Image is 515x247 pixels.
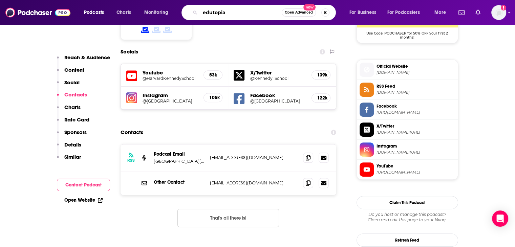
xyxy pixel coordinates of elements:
[57,179,110,191] button: Contact Podcast
[64,141,81,148] p: Details
[57,104,81,116] button: Charts
[250,98,306,104] a: @[GEOGRAPHIC_DATA]
[64,54,110,61] p: Reach & Audience
[349,8,376,17] span: For Business
[377,103,455,109] span: Facebook
[64,197,103,203] a: Open Website
[491,5,506,20] button: Show profile menu
[377,130,455,135] span: twitter.com/Kennedy_School
[357,196,458,209] button: Claim This Podcast
[200,7,282,18] input: Search podcasts, credits, & more...
[360,63,455,77] a: Official Website[DOMAIN_NAME]
[57,91,87,104] button: Contacts
[57,67,84,79] button: Content
[250,92,306,98] h5: Facebook
[360,83,455,97] a: RSS Feed[DOMAIN_NAME]
[143,76,198,81] a: @HarvardKennedySchool
[64,104,81,110] p: Charts
[501,5,506,10] svg: Add a profile image
[79,7,113,18] button: open menu
[377,143,455,149] span: Instagram
[303,4,316,10] span: New
[112,7,135,18] a: Charts
[377,110,455,115] span: https://www.facebook.com/harvardkennedyschool
[143,92,198,98] h5: Instagram
[64,129,87,135] p: Sponsors
[116,8,131,17] span: Charts
[377,170,455,175] span: https://www.youtube.com/@HarvardKennedySchool
[57,141,81,154] button: Details
[210,180,298,186] p: [EMAIL_ADDRESS][DOMAIN_NAME]
[360,142,455,157] a: Instagram[DOMAIN_NAME][URL]
[434,8,446,17] span: More
[456,7,467,18] a: Show notifications dropdown
[285,11,313,14] span: Open Advanced
[250,69,306,76] h5: X/Twitter
[473,7,483,18] a: Show notifications dropdown
[317,95,325,101] h5: 122k
[282,8,316,17] button: Open AdvancedNew
[57,129,87,141] button: Sponsors
[84,8,104,17] span: Podcasts
[121,45,138,58] h2: Socials
[250,76,306,81] a: @Kennedy_School
[64,79,80,86] p: Social
[377,123,455,129] span: X/Twitter
[121,126,143,139] h2: Contacts
[188,5,342,20] div: Search podcasts, credits, & more...
[491,5,506,20] img: User Profile
[357,212,458,217] span: Do you host or manage this podcast?
[209,72,217,78] h5: 53k
[377,83,455,89] span: RSS Feed
[144,8,168,17] span: Monitoring
[383,7,430,18] button: open menu
[210,155,298,160] p: [EMAIL_ADDRESS][DOMAIN_NAME]
[357,233,458,247] button: Refresh Feed
[377,70,455,75] span: hks.harvard.edu
[360,162,455,177] a: YouTube[URL][DOMAIN_NAME]
[377,63,455,69] span: Official Website
[143,98,198,104] a: @[GEOGRAPHIC_DATA]
[387,8,420,17] span: For Podcasters
[5,6,70,19] img: Podchaser - Follow, Share and Rate Podcasts
[491,5,506,20] span: Logged in as megcassidy
[360,122,455,137] a: X/Twitter[DOMAIN_NAME][URL]
[57,116,89,129] button: Rate Card
[317,72,325,78] h5: 139k
[377,90,455,95] span: feeds.simplecast.com
[154,179,205,185] p: Other Contact
[143,69,198,76] h5: Youtube
[154,151,205,157] p: Podcast Email
[377,150,455,155] span: instagram.com/harvardkennedyschool
[209,95,217,100] h5: 105k
[357,7,458,39] a: SimpleCast Deal: Use Code: PODCHASER for 50% OFF your first 2 months!
[64,154,81,160] p: Similar
[64,67,84,73] p: Content
[492,210,508,227] div: Open Intercom Messenger
[64,116,89,123] p: Rate Card
[345,7,385,18] button: open menu
[140,7,177,18] button: open menu
[57,79,80,92] button: Social
[57,54,110,67] button: Reach & Audience
[64,91,87,98] p: Contacts
[357,27,458,40] span: Use Code: PODCHASER for 50% OFF your first 2 months!
[177,209,279,227] button: Nothing here.
[360,103,455,117] a: Facebook[URL][DOMAIN_NAME]
[430,7,454,18] button: open menu
[126,92,137,103] img: iconImage
[127,158,135,163] h3: RSS
[357,212,458,223] div: Claim and edit this page to your liking.
[154,158,205,164] p: [GEOGRAPHIC_DATA][PERSON_NAME]
[377,163,455,169] span: YouTube
[57,154,81,166] button: Similar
